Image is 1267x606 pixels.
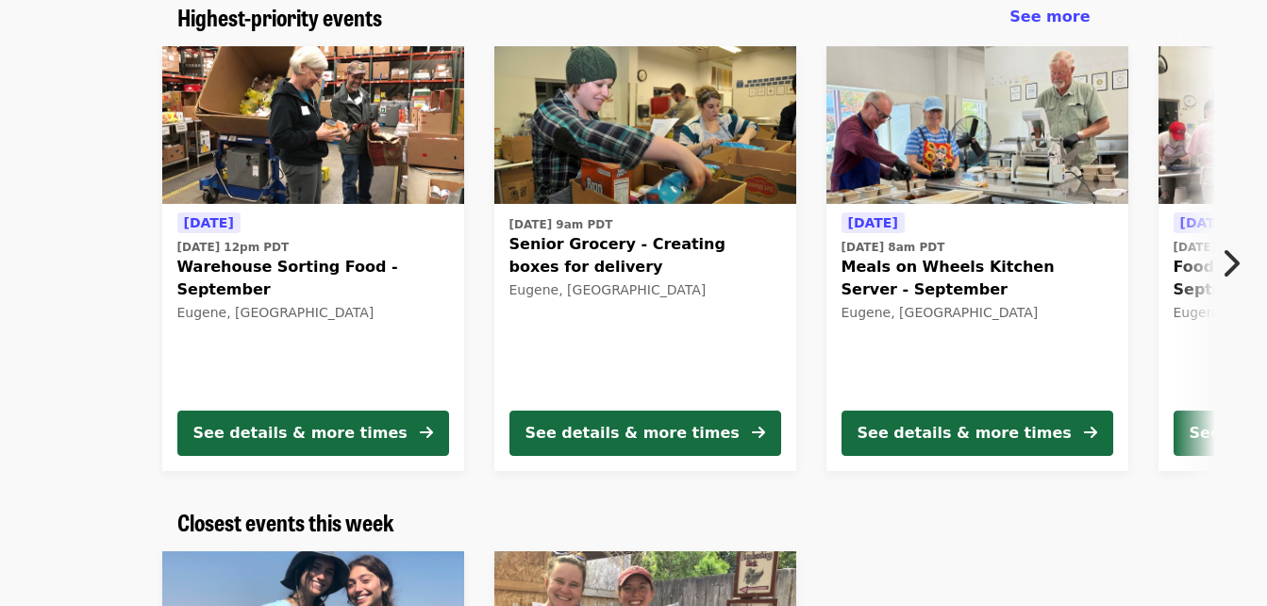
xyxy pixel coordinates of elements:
span: Senior Grocery - Creating boxes for delivery [509,233,781,278]
a: See details for "Warehouse Sorting Food - September" [162,46,464,471]
a: See details for "Meals on Wheels Kitchen Server - September" [826,46,1128,471]
div: See details & more times [525,422,740,445]
span: [DATE] [184,215,234,230]
span: [DATE] [848,215,898,230]
div: Highest-priority events [162,4,1106,31]
time: [DATE] 9am PDT [509,216,613,233]
i: arrow-right icon [420,424,433,442]
span: Warehouse Sorting Food - September [177,256,449,301]
div: Eugene, [GEOGRAPHIC_DATA] [177,305,449,321]
i: arrow-right icon [752,424,765,442]
time: [DATE] 8am PDT [842,239,945,256]
button: See details & more times [177,411,449,456]
button: See details & more times [842,411,1113,456]
div: Closest events this week [162,509,1106,536]
div: Eugene, [GEOGRAPHIC_DATA] [842,305,1113,321]
i: arrow-right icon [1084,424,1097,442]
div: See details & more times [858,422,1072,445]
i: chevron-right icon [1221,245,1240,281]
span: Closest events this week [177,505,394,538]
div: Eugene, [GEOGRAPHIC_DATA] [509,282,781,298]
time: [DATE] 12pm PDT [177,239,290,256]
a: See details for "Senior Grocery - Creating boxes for delivery" [494,46,796,471]
a: Closest events this week [177,509,394,536]
div: See details & more times [193,422,408,445]
button: See details & more times [509,411,781,456]
button: Next item [1205,237,1267,290]
span: Meals on Wheels Kitchen Server - September [842,256,1113,301]
img: Meals on Wheels Kitchen Server - September organized by FOOD For Lane County [826,46,1128,205]
span: See more [1009,8,1090,25]
img: Warehouse Sorting Food - September organized by FOOD For Lane County [162,46,464,205]
img: Senior Grocery - Creating boxes for delivery organized by FOOD For Lane County [494,46,796,205]
a: Highest-priority events [177,4,382,31]
a: See more [1009,6,1090,28]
